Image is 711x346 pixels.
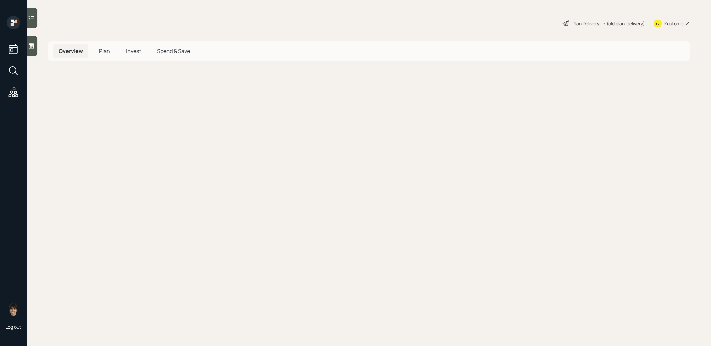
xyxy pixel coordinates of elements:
[99,47,110,55] span: Plan
[126,47,141,55] span: Invest
[7,302,20,316] img: treva-nostdahl-headshot.png
[5,324,21,330] div: Log out
[603,20,645,27] div: • (old plan-delivery)
[157,47,190,55] span: Spend & Save
[573,20,599,27] div: Plan Delivery
[664,20,685,27] div: Kustomer
[59,47,83,55] span: Overview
